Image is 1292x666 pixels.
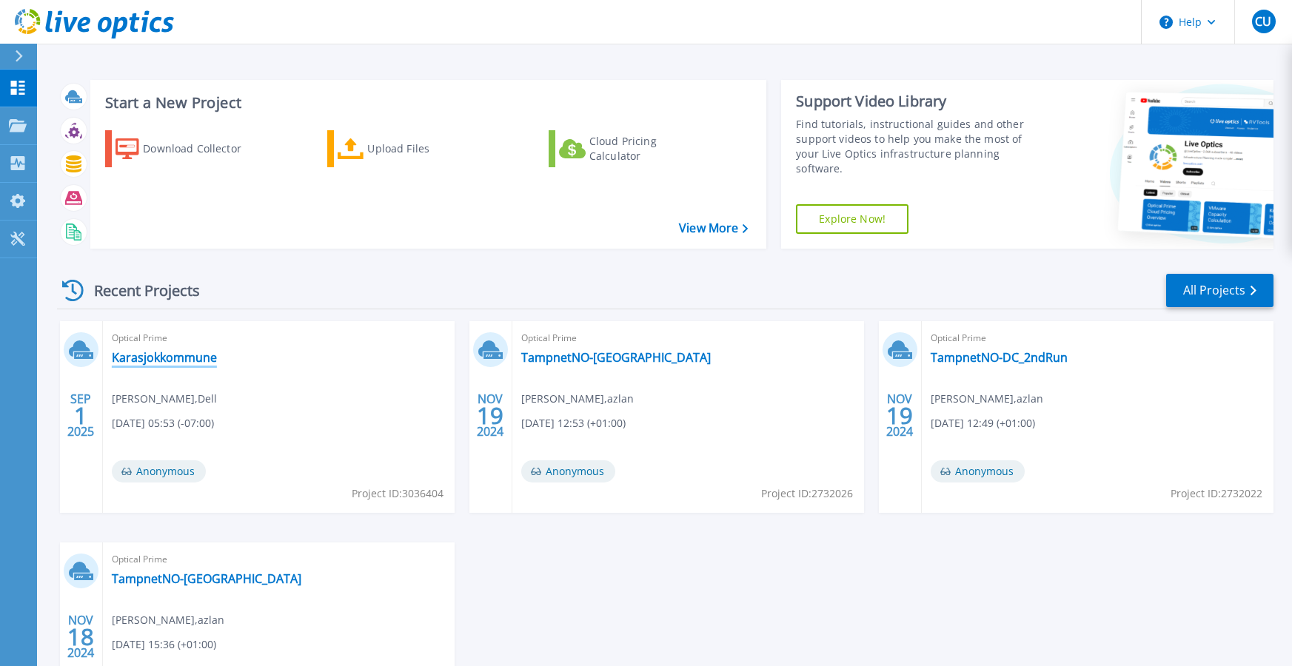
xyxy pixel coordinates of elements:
span: Optical Prime [112,551,446,568]
span: 19 [886,409,913,422]
a: Download Collector [105,130,270,167]
div: NOV 2024 [67,610,95,664]
div: NOV 2024 [886,388,914,443]
a: Explore Now! [796,204,908,234]
span: Optical Prime [931,330,1265,346]
a: Cloud Pricing Calculator [549,130,714,167]
span: 19 [477,409,503,422]
div: Support Video Library [796,92,1045,111]
div: Download Collector [143,134,261,164]
span: Project ID: 2732026 [761,485,853,502]
h3: Start a New Project [105,95,747,111]
div: Upload Files [367,134,486,164]
a: TampnetNO-DC_2ndRun [931,350,1068,365]
span: [DATE] 15:36 (+01:00) [112,636,216,653]
span: Optical Prime [112,330,446,346]
a: Karasjokkommune [112,350,217,365]
span: [PERSON_NAME] , Dell [112,391,217,407]
span: Optical Prime [521,330,855,346]
span: [PERSON_NAME] , azlan [931,391,1043,407]
span: Project ID: 2732022 [1171,485,1262,502]
div: NOV 2024 [476,388,504,443]
span: [DATE] 12:53 (+01:00) [521,415,626,431]
div: SEP 2025 [67,388,95,443]
div: Cloud Pricing Calculator [589,134,708,164]
span: 1 [74,409,87,422]
a: TampnetNO-[GEOGRAPHIC_DATA] [112,571,301,586]
div: Find tutorials, instructional guides and other support videos to help you make the most of your L... [796,117,1045,176]
span: Project ID: 3036404 [352,485,444,502]
div: Recent Projects [57,272,220,309]
span: [DATE] 12:49 (+01:00) [931,415,1035,431]
span: [PERSON_NAME] , azlan [112,612,224,628]
span: Anonymous [112,460,206,482]
a: All Projects [1166,274,1273,307]
a: TampnetNO-[GEOGRAPHIC_DATA] [521,350,711,365]
span: Anonymous [521,460,615,482]
span: [DATE] 05:53 (-07:00) [112,415,214,431]
span: Anonymous [931,460,1025,482]
span: 18 [67,630,94,643]
span: CU [1255,16,1271,27]
span: [PERSON_NAME] , azlan [521,391,634,407]
a: Upload Files [327,130,492,167]
a: View More [679,221,748,235]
